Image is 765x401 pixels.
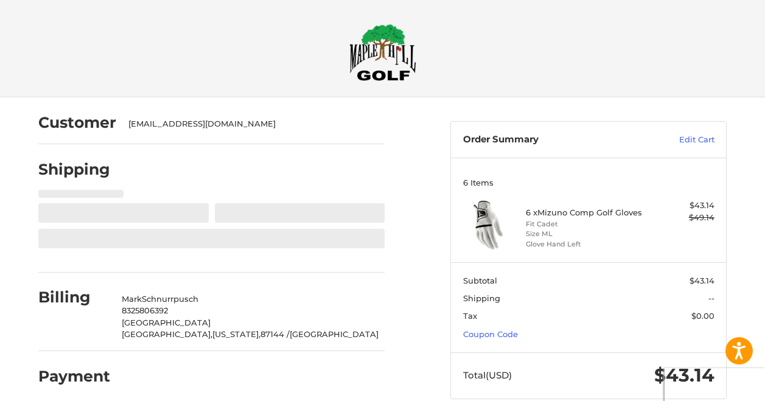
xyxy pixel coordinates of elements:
[526,219,649,229] li: Fit Cadet
[463,369,512,381] span: Total (USD)
[38,160,110,179] h2: Shipping
[463,329,518,339] a: Coupon Code
[463,293,500,303] span: Shipping
[463,178,714,187] h3: 6 Items
[349,24,416,81] img: Maple Hill Golf
[651,212,714,224] div: $49.14
[526,239,649,249] li: Glove Hand Left
[38,113,116,132] h2: Customer
[634,134,714,146] a: Edit Cart
[526,207,649,217] h4: 6 x Mizuno Comp Golf Gloves
[260,329,290,339] span: 87144 /
[463,276,497,285] span: Subtotal
[128,118,373,130] div: [EMAIL_ADDRESS][DOMAIN_NAME]
[526,229,649,239] li: Size ML
[122,305,168,315] span: 8325806392
[463,311,477,321] span: Tax
[463,134,634,146] h3: Order Summary
[142,294,198,304] span: Schnurrpusch
[654,364,714,386] span: $43.14
[122,329,212,339] span: [GEOGRAPHIC_DATA],
[651,200,714,212] div: $43.14
[212,329,260,339] span: [US_STATE],
[122,318,211,327] span: [GEOGRAPHIC_DATA]
[38,367,110,386] h2: Payment
[690,276,714,285] span: $43.14
[38,288,110,307] h2: Billing
[708,293,714,303] span: --
[290,329,379,339] span: [GEOGRAPHIC_DATA]
[122,294,142,304] span: Mark
[691,311,714,321] span: $0.00
[665,368,765,401] iframe: Google Customer Reviews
